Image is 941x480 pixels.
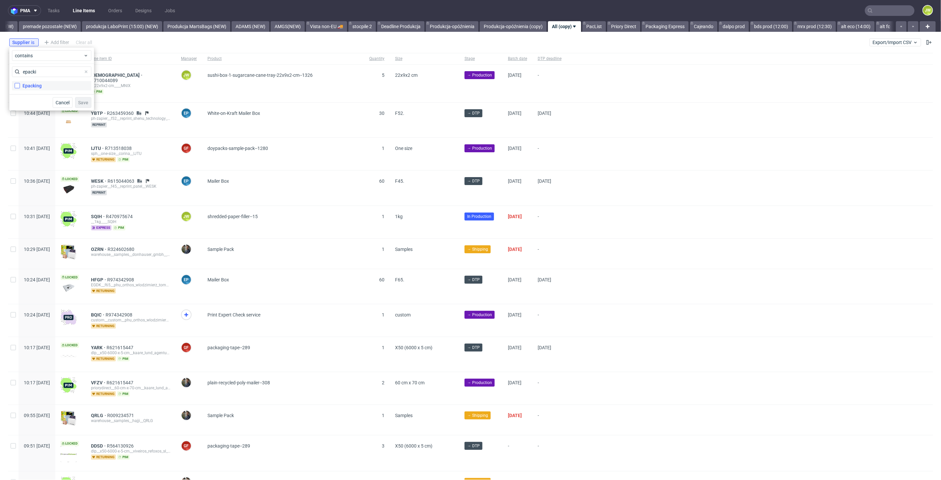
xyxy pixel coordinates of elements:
[467,443,480,449] span: → DTP
[182,441,191,451] figcaption: GF
[508,146,521,151] span: [DATE]
[467,380,492,386] span: → Production
[508,312,521,317] span: [DATE]
[395,214,403,219] span: 1kg
[61,211,76,227] img: wHgJFi1I6lmhQAAAABJRU5ErkJggg==
[91,282,170,288] div: EGDK__f65__phu_orthos_wlodzimierz_tomczuk__HFGP
[91,317,170,323] div: custom__custom__phu_orthos_wlodzimierz_tomczuk__BQIC
[182,212,191,221] figcaption: JW
[690,21,717,32] a: Cajeando
[61,446,76,462] img: version_two_editor_design.png
[117,455,130,460] span: pim
[508,277,521,282] span: [DATE]
[508,178,521,184] span: [DATE]
[91,247,108,252] a: OZRN
[91,178,108,184] span: WESK
[395,247,413,252] span: Samples
[24,312,50,317] span: 10:24 [DATE]
[15,52,83,59] span: contains
[117,391,130,397] span: pim
[467,412,488,418] span: → Shipping
[82,21,162,32] a: produkcja LaboPrint (15:00) (NEW)
[61,355,76,357] img: version_two_editor_design
[31,40,36,45] span: is
[61,283,76,292] img: data
[395,380,425,385] span: 60 cm x 70 cm
[108,247,136,252] a: R324602680
[508,214,522,219] span: [DATE]
[538,178,551,184] span: [DATE]
[382,214,384,219] span: 1
[61,143,76,159] img: wHgJFi1I6lmhQAAAABJRU5ErkJggg==
[91,184,170,189] div: ph-zapier__f45__reprint_patel__WESK
[379,178,384,184] span: 60
[395,443,432,449] span: X50 (6000 x 5 cm)
[465,56,497,62] span: Stage
[426,21,478,32] a: Produkcja-opóźnienia
[19,21,81,32] a: premade pozostałe (NEW)
[480,21,547,32] a: Produkcja-opóźnienia (copy)
[538,312,561,329] span: -
[382,380,384,385] span: 2
[113,225,125,230] span: pim
[395,56,454,62] span: Size
[538,380,561,397] span: -
[91,56,170,62] span: Line item ID
[508,345,521,350] span: [DATE]
[91,89,104,94] span: pim
[91,323,116,329] span: returning
[91,345,107,350] a: YARK
[379,111,384,116] span: 30
[395,345,432,350] span: X50 (6000 x 5 cm)
[107,443,135,449] a: R564130926
[207,443,250,449] span: packaging-tape--289
[91,190,107,195] span: reprint
[91,225,112,230] span: express
[12,67,91,77] input: Search for a value(s)
[207,111,260,116] span: White-on-Kraft Mailer Box
[91,449,170,454] div: dlp__x50-6000-x-5-cm__viveiros_refoxos_sl__DDSD
[24,443,50,449] span: 09:51 [DATE]
[24,277,50,282] span: 10:24 [DATE]
[91,157,116,162] span: returning
[91,443,107,449] a: DDSD
[91,111,107,116] a: YBTP
[44,5,64,16] a: Tasks
[207,247,234,252] span: Sample Pack
[61,310,76,325] img: pro-icon.017ec5509f39f3e742e3.png
[20,8,30,13] span: pma
[870,38,921,46] button: Export/Import CSV
[91,418,170,423] div: warehouse__samples__hajji__QRLG
[61,377,76,393] img: wHgJFi1I6lmhQAAAABJRU5ErkJggg==
[91,312,106,317] a: BQIC
[719,21,749,32] a: dalpo prod
[207,345,250,350] span: packaging-tape--289
[467,178,480,184] span: → DTP
[382,312,384,317] span: 1
[131,5,156,16] a: Designs
[382,345,384,350] span: 1
[61,275,79,280] span: Locked
[61,108,79,114] span: Locked
[24,178,50,184] span: 10:36 [DATE]
[108,178,136,184] span: R615044063
[91,252,170,257] div: warehouse__samples__donhauser_gmbh__OZRN
[538,214,561,230] span: -
[105,146,133,151] a: R713518038
[107,413,135,418] a: R009234571
[207,146,268,151] span: doypacks-sample-pack--1280
[538,247,561,261] span: -
[161,5,179,16] a: Jobs
[508,413,522,418] span: [DATE]
[107,380,135,385] a: R621615447
[395,277,404,282] span: F65.
[117,356,130,361] span: pim
[395,111,404,116] span: F52.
